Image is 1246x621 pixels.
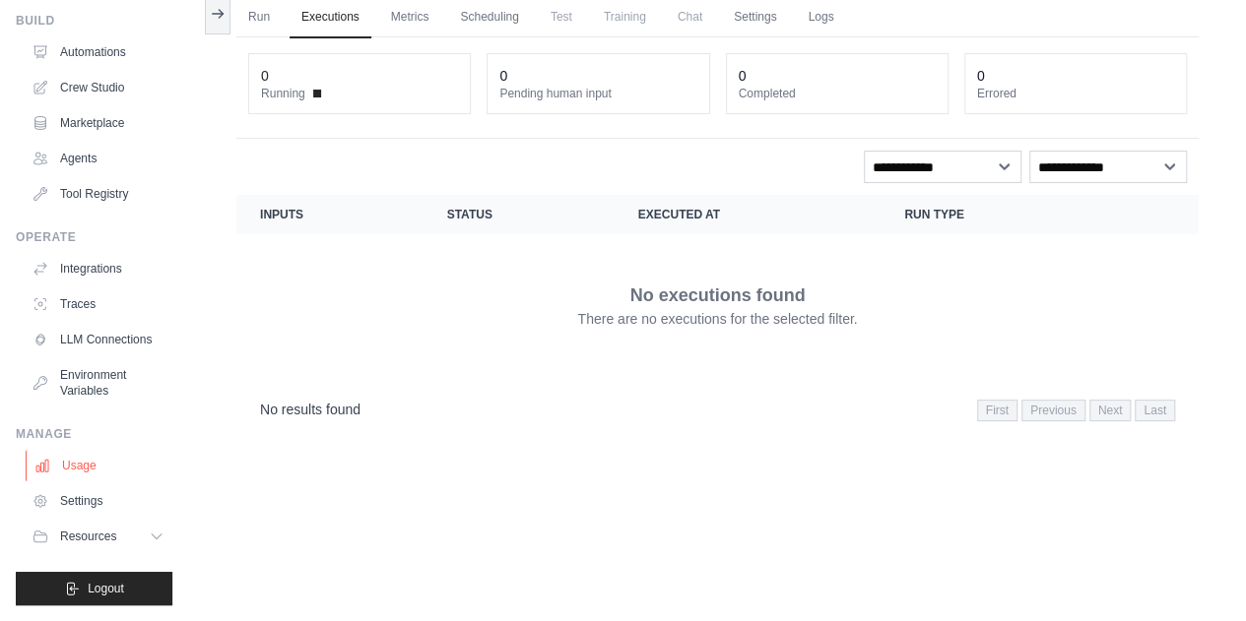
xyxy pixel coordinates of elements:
[236,384,1199,434] nav: Pagination
[24,143,172,174] a: Agents
[60,528,116,544] span: Resources
[16,229,172,245] div: Operate
[1135,400,1175,421] span: Last
[26,450,174,481] a: Usage
[499,66,507,86] div: 0
[24,485,172,517] a: Settings
[88,581,124,596] span: Logout
[1148,527,1246,621] iframe: Chat Widget
[424,195,615,234] th: Status
[977,400,1017,421] span: First
[24,178,172,210] a: Tool Registry
[739,86,936,101] dt: Completed
[977,86,1174,101] dt: Errored
[24,72,172,103] a: Crew Studio
[261,66,269,86] div: 0
[236,195,424,234] th: Inputs
[24,324,172,355] a: LLM Connections
[615,195,882,234] th: Executed at
[16,426,172,442] div: Manage
[977,66,985,86] div: 0
[977,400,1175,421] nav: Pagination
[1021,400,1085,421] span: Previous
[577,309,857,329] p: There are no executions for the selected filter.
[24,521,172,552] button: Resources
[629,281,805,309] p: No executions found
[236,195,1199,434] section: Crew executions table
[739,66,747,86] div: 0
[24,36,172,68] a: Automations
[24,107,172,139] a: Marketplace
[16,572,172,605] button: Logout
[499,86,696,101] dt: Pending human input
[24,253,172,284] a: Integrations
[1089,400,1132,421] span: Next
[261,86,305,101] span: Running
[881,195,1101,234] th: Run Type
[260,400,361,419] p: No results found
[16,13,172,29] div: Build
[24,359,172,406] a: Environment Variables
[24,288,172,320] a: Traces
